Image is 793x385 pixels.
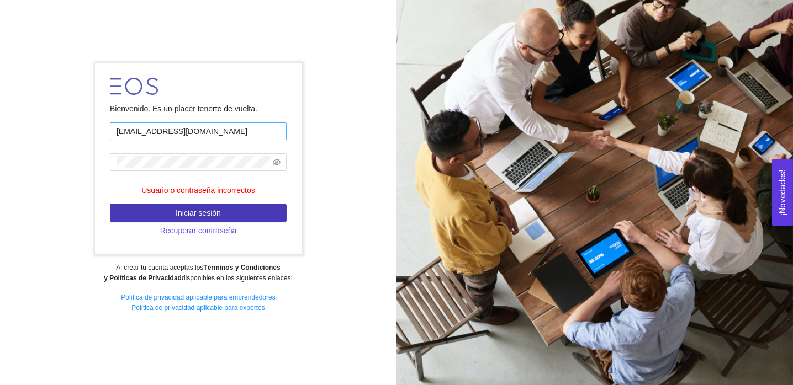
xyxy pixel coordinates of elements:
[176,207,221,219] span: Iniciar sesión
[121,293,276,301] a: Política de privacidad aplicable para emprendedores
[110,122,287,140] input: Correo electrónico
[110,78,158,95] img: LOGO
[772,159,793,226] button: Open Feedback Widget
[131,304,265,312] a: Política de privacidad aplicable para expertos
[110,184,287,196] p: Usuario o contraseña incorrectos
[110,222,287,239] button: Recuperar contraseña
[104,264,280,282] strong: Términos y Condiciones y Políticas de Privacidad
[110,204,287,222] button: Iniciar sesión
[110,103,287,115] div: Bienvenido. Es un placer tenerte de vuelta.
[110,226,287,235] a: Recuperar contraseña
[273,158,281,166] span: eye-invisible
[160,224,237,237] span: Recuperar contraseña
[7,263,389,284] div: Al crear tu cuenta aceptas los disponibles en los siguientes enlaces:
